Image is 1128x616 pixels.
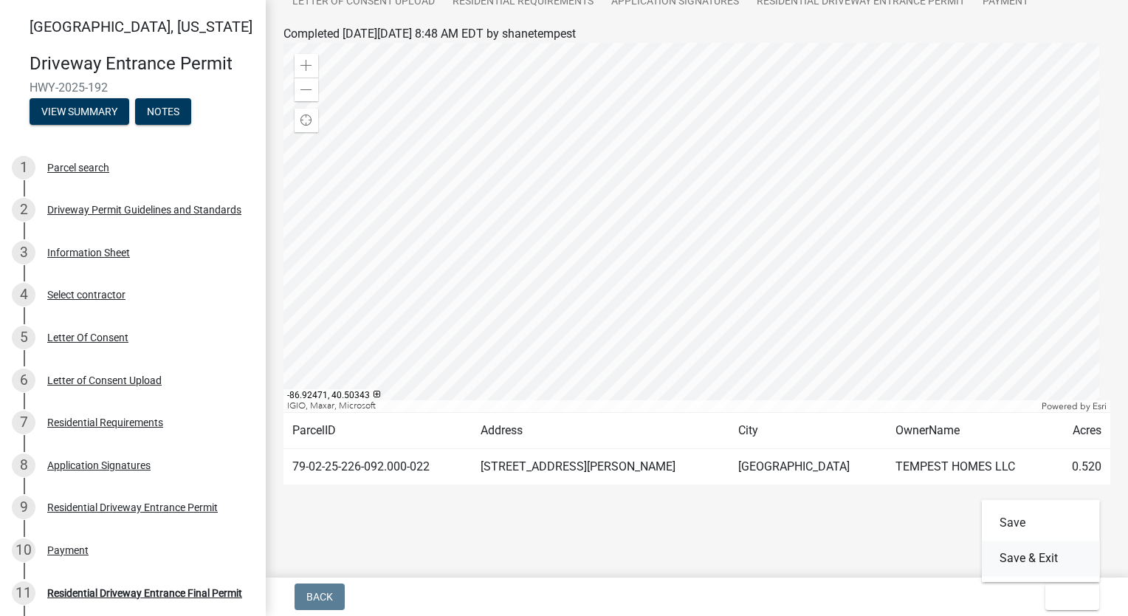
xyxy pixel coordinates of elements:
button: Exit [1045,584,1099,610]
div: Letter of Consent Upload [47,375,162,386]
div: 6 [12,369,35,392]
a: Esri [1093,401,1107,411]
wm-modal-confirm: Summary [30,106,129,118]
div: Parcel search [47,162,109,173]
td: Acres [1053,413,1110,449]
td: City [729,413,886,449]
span: HWY-2025-192 [30,81,236,95]
div: 3 [12,241,35,264]
div: IGIO, Maxar, Microsoft [283,400,1038,412]
td: Address [472,413,729,449]
span: Completed [DATE][DATE] 8:48 AM EDT by shanetempest [283,27,576,41]
div: Information Sheet [47,247,130,258]
button: Back [295,584,345,610]
button: Notes [135,98,191,125]
button: Save & Exit [982,541,1100,576]
div: Select contractor [47,290,125,300]
div: 11 [12,581,35,605]
button: View Summary [30,98,129,125]
div: Payment [47,545,89,555]
div: Zoom in [295,54,318,78]
span: [GEOGRAPHIC_DATA], [US_STATE] [30,18,252,35]
td: ParcelID [283,413,472,449]
div: Residential Driveway Entrance Permit [47,502,218,513]
div: Residential Driveway Entrance Final Permit [47,588,242,598]
td: 0.520 [1053,449,1110,485]
div: 7 [12,411,35,434]
td: 79-02-25-226-092.000-022 [283,449,472,485]
div: Application Signatures [47,460,151,470]
div: 1 [12,156,35,179]
td: TEMPEST HOMES LLC [887,449,1053,485]
div: 5 [12,326,35,349]
button: Save [982,505,1100,541]
div: Exit [982,499,1100,582]
div: Driveway Permit Guidelines and Standards [47,205,241,215]
div: 9 [12,496,35,519]
div: Letter Of Consent [47,332,128,343]
td: [STREET_ADDRESS][PERSON_NAME] [472,449,729,485]
h4: Driveway Entrance Permit [30,53,254,75]
div: Zoom out [295,78,318,101]
span: Back [306,591,333,603]
div: Find my location [295,109,318,132]
div: 10 [12,538,35,562]
div: Powered by [1038,400,1110,412]
div: Residential Requirements [47,417,163,428]
div: 2 [12,198,35,222]
td: OwnerName [887,413,1053,449]
div: 8 [12,454,35,477]
wm-modal-confirm: Notes [135,106,191,118]
td: [GEOGRAPHIC_DATA] [729,449,886,485]
span: Exit [1057,591,1079,603]
div: 4 [12,283,35,307]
